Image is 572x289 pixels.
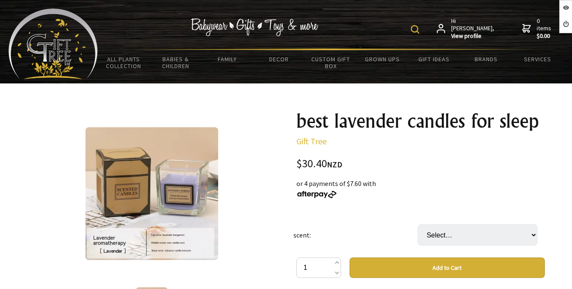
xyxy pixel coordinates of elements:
[537,17,553,40] span: 0 items
[512,50,563,68] a: Services
[327,160,342,169] span: NZD
[98,50,150,75] a: All Plants Collection
[451,17,495,40] span: Hi [PERSON_NAME],
[451,32,495,40] strong: View profile
[522,17,553,40] a: 0 items$0.00
[296,136,327,146] a: Gift Tree
[296,178,545,199] div: or 4 payments of $7.60 with
[296,191,337,198] img: Afterpay
[305,50,357,75] a: Custom Gift Box
[296,158,545,170] div: $30.40
[150,50,202,75] a: Babies & Children
[408,50,460,68] a: Gift Ideas
[537,32,553,40] strong: $0.00
[9,9,98,79] img: Babyware - Gifts - Toys and more...
[356,50,408,68] a: Grown Ups
[350,258,545,278] button: Add to Cart
[437,17,495,40] a: Hi [PERSON_NAME],View profile
[201,50,253,68] a: Family
[460,50,512,68] a: Brands
[411,25,419,34] img: product search
[191,18,318,36] img: Babywear - Gifts - Toys & more
[253,50,305,68] a: Decor
[293,212,418,258] td: scent:
[296,111,545,131] h1: best lavender candles for sleep
[85,127,218,260] img: best lavender candles for sleep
